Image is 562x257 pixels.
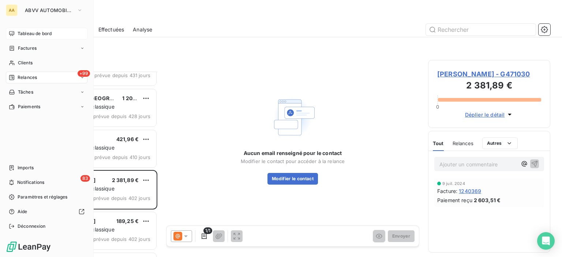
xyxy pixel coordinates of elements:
span: Effectuées [98,26,124,33]
span: Analyse [133,26,152,33]
span: Paramètres et réglages [18,194,67,200]
span: Tâches [18,89,33,95]
span: 1 201,20 € [122,95,148,101]
span: 2 603,51 € [474,196,501,204]
span: 189,25 € [116,218,139,224]
button: Envoyer [388,230,415,242]
span: prévue depuis 428 jours [93,113,150,119]
a: Aide [6,206,87,218]
input: Rechercher [426,24,536,35]
span: prévue depuis 402 jours [93,236,150,242]
span: Imports [18,165,34,171]
span: Modifier le contact pour accéder à la relance [241,158,345,164]
span: Aucun email renseigné pour le contact [244,150,342,157]
h3: 2 381,89 € [437,79,541,94]
span: Tout [433,140,444,146]
span: 0 [436,104,439,110]
img: Empty state [269,94,316,141]
span: 421,96 € [116,136,139,142]
span: 1240369 [459,187,481,195]
button: Modifier le contact [267,173,318,185]
span: prévue depuis 402 jours [93,195,150,201]
span: [PERSON_NAME] - G471030 [437,69,541,79]
span: Paiement reçu [437,196,472,204]
img: Logo LeanPay [6,241,51,253]
span: Notifications [17,179,44,186]
span: +99 [78,70,90,77]
span: 2 381,89 € [112,177,139,183]
span: 9 juil. 2024 [442,181,465,186]
span: Clients [18,60,33,66]
span: Aide [18,208,27,215]
div: Open Intercom Messenger [537,232,555,250]
span: Factures [18,45,37,52]
button: Déplier le détail [463,110,516,119]
div: AA [6,4,18,16]
span: PACIFICA UGS [GEOGRAPHIC_DATA] S08 [52,95,154,101]
span: Relances [18,74,37,81]
span: Déplier le détail [465,111,505,118]
div: grid [35,72,157,257]
span: Relances [453,140,473,146]
span: Facture : [437,187,457,195]
span: prévue depuis 431 jours [94,72,150,78]
span: Déconnexion [18,223,46,230]
span: Tableau de bord [18,30,52,37]
button: Autres [482,137,518,149]
span: 83 [80,175,90,182]
span: 1/1 [203,227,212,234]
span: prévue depuis 410 jours [94,154,150,160]
span: Paiements [18,103,40,110]
span: ABVV AUTOMOBILES [25,7,74,13]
